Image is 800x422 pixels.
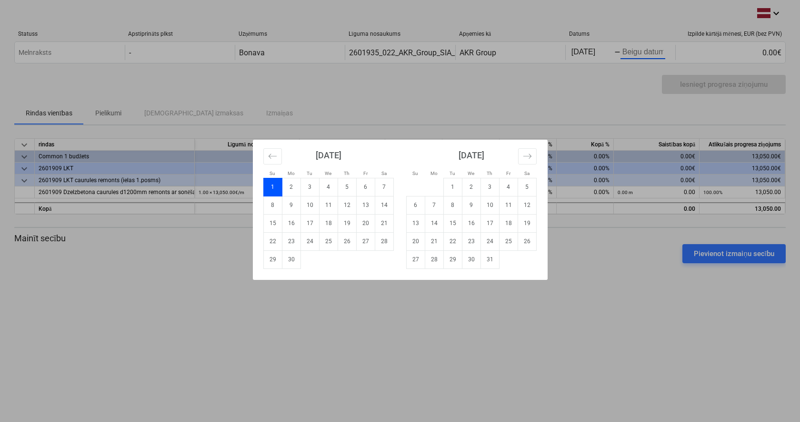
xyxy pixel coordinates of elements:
[406,232,425,250] td: Choose Sunday, July 20, 2025 as your check-out date. It's available.
[316,150,341,160] strong: [DATE]
[356,178,375,196] td: Choose Friday, June 6, 2025 as your check-out date. It's available.
[319,196,338,214] td: Choose Wednesday, June 11, 2025 as your check-out date. It's available.
[499,214,518,232] td: Choose Friday, July 18, 2025 as your check-out date. It's available.
[450,171,455,176] small: Tu
[425,250,443,268] td: Choose Monday, July 28, 2025 as your check-out date. It's available.
[459,150,484,160] strong: [DATE]
[319,178,338,196] td: Choose Wednesday, June 4, 2025 as your check-out date. It's available.
[356,214,375,232] td: Choose Friday, June 20, 2025 as your check-out date. It's available.
[300,214,319,232] td: Choose Tuesday, June 17, 2025 as your check-out date. It's available.
[344,171,350,176] small: Th
[468,171,474,176] small: We
[425,214,443,232] td: Choose Monday, July 14, 2025 as your check-out date. It's available.
[518,232,536,250] td: Choose Saturday, July 26, 2025 as your check-out date. It's available.
[443,178,462,196] td: Choose Tuesday, July 1, 2025 as your check-out date. It's available.
[263,250,282,268] td: Choose Sunday, June 29, 2025 as your check-out date. It's available.
[338,178,356,196] td: Choose Thursday, June 5, 2025 as your check-out date. It's available.
[406,214,425,232] td: Choose Sunday, July 13, 2025 as your check-out date. It's available.
[462,214,480,232] td: Choose Wednesday, July 16, 2025 as your check-out date. It's available.
[375,178,393,196] td: Choose Saturday, June 7, 2025 as your check-out date. It's available.
[499,232,518,250] td: Choose Friday, July 25, 2025 as your check-out date. It's available.
[288,171,295,176] small: Mo
[462,232,480,250] td: Choose Wednesday, July 23, 2025 as your check-out date. It's available.
[443,250,462,268] td: Choose Tuesday, July 29, 2025 as your check-out date. It's available.
[319,214,338,232] td: Choose Wednesday, June 18, 2025 as your check-out date. It's available.
[375,196,393,214] td: Choose Saturday, June 14, 2025 as your check-out date. It's available.
[462,178,480,196] td: Choose Wednesday, July 2, 2025 as your check-out date. It's available.
[338,196,356,214] td: Choose Thursday, June 12, 2025 as your check-out date. It's available.
[480,250,499,268] td: Choose Thursday, July 31, 2025 as your check-out date. It's available.
[406,250,425,268] td: Choose Sunday, July 27, 2025 as your check-out date. It's available.
[270,171,275,176] small: Su
[425,196,443,214] td: Choose Monday, July 7, 2025 as your check-out date. It's available.
[375,232,393,250] td: Choose Saturday, June 28, 2025 as your check-out date. It's available.
[263,232,282,250] td: Choose Sunday, June 22, 2025 as your check-out date. It's available.
[480,196,499,214] td: Choose Thursday, July 10, 2025 as your check-out date. It's available.
[375,214,393,232] td: Choose Saturday, June 21, 2025 as your check-out date. It's available.
[406,196,425,214] td: Choose Sunday, July 6, 2025 as your check-out date. It's available.
[412,171,418,176] small: Su
[443,214,462,232] td: Choose Tuesday, July 15, 2025 as your check-out date. It's available.
[487,171,492,176] small: Th
[480,232,499,250] td: Choose Thursday, July 24, 2025 as your check-out date. It's available.
[263,148,282,165] button: Move backward to switch to the previous month.
[338,232,356,250] td: Choose Thursday, June 26, 2025 as your check-out date. It's available.
[263,178,282,196] td: Selected. Sunday, June 1, 2025
[480,214,499,232] td: Choose Thursday, July 17, 2025 as your check-out date. It's available.
[282,178,300,196] td: Choose Monday, June 2, 2025 as your check-out date. It's available.
[480,178,499,196] td: Choose Thursday, July 3, 2025 as your check-out date. It's available.
[356,196,375,214] td: Choose Friday, June 13, 2025 as your check-out date. It's available.
[430,171,438,176] small: Mo
[462,196,480,214] td: Choose Wednesday, July 9, 2025 as your check-out date. It's available.
[524,171,530,176] small: Sa
[518,178,536,196] td: Choose Saturday, July 5, 2025 as your check-out date. It's available.
[363,171,368,176] small: Fr
[263,196,282,214] td: Choose Sunday, June 8, 2025 as your check-out date. It's available.
[381,171,387,176] small: Sa
[282,250,300,268] td: Choose Monday, June 30, 2025 as your check-out date. It's available.
[499,178,518,196] td: Choose Friday, July 4, 2025 as your check-out date. It's available.
[325,171,331,176] small: We
[300,196,319,214] td: Choose Tuesday, June 10, 2025 as your check-out date. It's available.
[518,196,536,214] td: Choose Saturday, July 12, 2025 as your check-out date. It's available.
[356,232,375,250] td: Choose Friday, June 27, 2025 as your check-out date. It's available.
[518,148,537,165] button: Move forward to switch to the next month.
[307,171,312,176] small: Tu
[462,250,480,268] td: Choose Wednesday, July 30, 2025 as your check-out date. It's available.
[319,232,338,250] td: Choose Wednesday, June 25, 2025 as your check-out date. It's available.
[253,140,548,280] div: Calendar
[263,214,282,232] td: Choose Sunday, June 15, 2025 as your check-out date. It's available.
[425,232,443,250] td: Choose Monday, July 21, 2025 as your check-out date. It's available.
[282,232,300,250] td: Choose Monday, June 23, 2025 as your check-out date. It's available.
[506,171,510,176] small: Fr
[338,214,356,232] td: Choose Thursday, June 19, 2025 as your check-out date. It's available.
[300,178,319,196] td: Choose Tuesday, June 3, 2025 as your check-out date. It's available.
[282,214,300,232] td: Choose Monday, June 16, 2025 as your check-out date. It's available.
[499,196,518,214] td: Choose Friday, July 11, 2025 as your check-out date. It's available.
[443,196,462,214] td: Choose Tuesday, July 8, 2025 as your check-out date. It's available.
[300,232,319,250] td: Choose Tuesday, June 24, 2025 as your check-out date. It's available.
[282,196,300,214] td: Choose Monday, June 9, 2025 as your check-out date. It's available.
[518,214,536,232] td: Choose Saturday, July 19, 2025 as your check-out date. It's available.
[443,232,462,250] td: Choose Tuesday, July 22, 2025 as your check-out date. It's available.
